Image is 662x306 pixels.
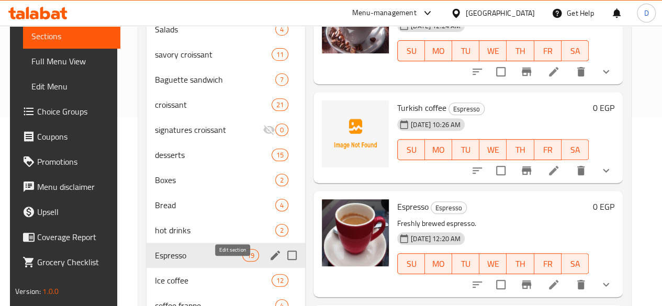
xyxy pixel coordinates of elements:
span: Promotions [37,155,112,168]
button: SU [397,253,425,274]
span: Espresso [431,202,466,214]
a: Menu disclaimer [14,174,120,199]
div: Baguette sandwich7 [147,67,305,92]
button: show more [593,59,619,84]
span: MO [429,142,448,157]
button: edit [267,247,283,263]
span: 12 [272,276,288,286]
span: Salads [155,23,275,36]
button: MO [425,139,452,160]
button: TH [507,253,534,274]
span: Choice Groups [37,105,112,118]
button: WE [479,40,507,61]
h6: 0 EGP [593,199,614,214]
span: 2 [276,175,288,185]
svg: Show Choices [600,278,612,291]
div: items [272,98,288,111]
button: TU [452,139,479,160]
span: 7 [276,75,288,85]
span: 1.0.0 [42,285,59,298]
button: show more [593,158,619,183]
button: SU [397,139,425,160]
a: Grocery Checklist [14,250,120,275]
div: Boxes2 [147,167,305,192]
button: Branch-specific-item [514,59,539,84]
span: SU [402,142,421,157]
button: SA [562,139,589,160]
span: FR [538,142,557,157]
a: Edit menu item [547,65,560,78]
span: [DATE] 10:26 AM [407,120,465,130]
button: FR [534,253,562,274]
button: SU [397,40,425,61]
span: Version: [15,285,41,298]
span: Coupons [37,130,112,143]
span: TU [456,256,475,271]
span: TH [511,43,530,59]
span: 21 [272,100,288,110]
button: TU [452,40,479,61]
span: [DATE] 12:20 AM [407,234,465,244]
a: Coverage Report [14,224,120,250]
span: signatures croissant [155,123,263,136]
button: FR [534,139,562,160]
span: SA [566,142,585,157]
svg: Show Choices [600,65,612,78]
a: Coupons [14,124,120,149]
button: SA [562,253,589,274]
span: D [644,7,648,19]
span: WE [484,43,502,59]
button: sort-choices [465,59,490,84]
a: Edit Menu [23,74,120,99]
div: Ice coffee12 [147,268,305,293]
a: Full Menu View [23,49,120,74]
div: Espresso19edit [147,243,305,268]
span: desserts [155,149,272,161]
span: Bread [155,199,275,211]
div: signatures croissant0 [147,117,305,142]
button: sort-choices [465,158,490,183]
svg: Show Choices [600,164,612,177]
a: Sections [23,24,120,49]
span: MO [429,256,448,271]
button: TU [452,253,479,274]
div: Espresso [155,249,242,262]
div: items [275,174,288,186]
div: items [272,48,288,61]
span: croissant [155,98,272,111]
a: Promotions [14,149,120,174]
span: 15 [272,150,288,160]
button: delete [568,272,593,297]
span: Coverage Report [37,231,112,243]
button: SA [562,40,589,61]
span: Espresso [397,199,429,214]
span: Select to update [490,274,512,296]
button: Branch-specific-item [514,158,539,183]
img: Espresso [322,199,389,266]
button: show more [593,272,619,297]
div: items [275,224,288,236]
span: Select to update [490,61,512,83]
span: Edit Menu [31,80,112,93]
h6: 0 EGP [593,100,614,115]
span: hot drinks [155,224,275,236]
span: Boxes [155,174,275,186]
span: 0 [276,125,288,135]
span: FR [538,43,557,59]
svg: Inactive section [263,123,275,136]
a: Edit menu item [547,164,560,177]
span: MO [429,43,448,59]
button: delete [568,59,593,84]
div: items [275,23,288,36]
span: Baguette sandwich [155,73,275,86]
span: TH [511,256,530,271]
span: Grocery Checklist [37,256,112,268]
div: Salads4 [147,17,305,42]
div: items [275,123,288,136]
